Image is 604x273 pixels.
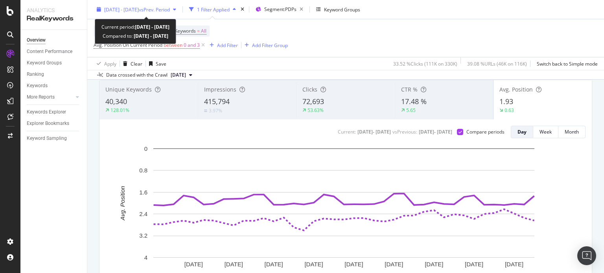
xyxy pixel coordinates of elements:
button: Day [511,126,533,138]
text: [DATE] [265,261,283,268]
div: Current period: [101,22,169,31]
text: [DATE] [385,261,403,268]
b: [DATE] - [DATE] [133,33,168,39]
span: All [201,26,206,37]
text: [DATE] [344,261,363,268]
text: [DATE] [465,261,483,268]
div: Apply [104,60,116,67]
text: 0 [144,145,147,152]
button: Add Filter [206,40,238,50]
span: Segment: PDPs [264,6,296,13]
span: CTR % [401,86,418,93]
div: 128.01% [110,107,129,114]
div: Explorer Bookmarks [27,119,69,128]
div: Day [517,128,527,135]
div: 53.63% [308,107,324,114]
div: Keyword Sampling [27,134,67,143]
button: Keyword Groups [313,3,363,16]
a: Explorer Bookmarks [27,119,81,128]
div: vs Previous : [392,128,417,135]
div: 0.63 [505,107,514,114]
div: Week [540,128,552,135]
button: Save [146,57,166,70]
text: [DATE] [505,261,523,268]
span: 415,794 [204,97,230,106]
span: 72,693 [302,97,324,106]
span: Unique Keywords [105,86,152,93]
button: [DATE] - [DATE]vsPrev. Period [94,3,179,16]
div: 33.52 % Clicks ( 111K on 330K ) [393,60,457,67]
text: [DATE] [184,261,203,268]
button: Month [558,126,586,138]
span: Clicks [302,86,317,93]
div: Overview [27,36,46,44]
button: Clear [120,57,142,70]
text: 3.2 [139,232,147,239]
div: Add Filter [217,42,238,48]
div: 3.97% [209,107,222,114]
div: Month [565,128,579,135]
b: [DATE] - [DATE] [135,24,169,30]
span: 2025 Aug. 9th [171,71,186,79]
button: Apply [94,57,116,70]
div: Content Performance [27,48,72,56]
div: Compared to: [103,31,168,40]
button: Switch back to Simple mode [534,57,598,70]
span: Impressions [204,86,236,93]
span: vs Prev. Period [139,6,170,13]
div: 5.65 [406,107,416,114]
div: times [239,5,246,13]
a: Content Performance [27,48,81,56]
div: Ranking [27,70,44,79]
text: [DATE] [225,261,243,268]
div: 39.08 % URLs ( 46K on 116K ) [467,60,527,67]
div: Add Filter Group [252,42,288,48]
img: Equal [204,110,207,112]
button: Week [533,126,558,138]
div: Switch back to Simple mode [537,60,598,67]
text: 0.8 [139,167,147,174]
span: 17.48 % [401,97,427,106]
div: More Reports [27,93,55,101]
div: Keywords [27,82,48,90]
div: [DATE] - [DATE] [419,128,452,135]
span: 1.93 [499,97,513,106]
div: Current: [338,128,356,135]
a: Ranking [27,70,81,79]
a: Keyword Groups [27,59,81,67]
span: Keywords [175,27,196,34]
a: Keyword Sampling [27,134,81,143]
div: Data crossed with the Crawl [106,71,168,79]
div: [DATE] - [DATE] [357,128,391,135]
button: 1 Filter Applied [186,3,239,16]
text: 1.6 [139,189,147,196]
span: 0 and 3 [184,40,200,51]
span: = [197,27,200,34]
span: between [164,42,182,48]
button: [DATE] [168,70,195,80]
div: Keyword Groups [27,59,62,67]
span: 40,340 [105,97,127,106]
button: Segment:PDPs [252,3,306,16]
text: 4 [144,254,147,261]
div: Clear [131,60,142,67]
div: Open Intercom Messenger [577,246,596,265]
text: [DATE] [425,261,443,268]
div: Compare periods [466,128,505,135]
span: Avg. Position [499,86,533,93]
div: Keywords Explorer [27,108,66,116]
div: Save [156,60,166,67]
div: 1 Filter Applied [197,6,230,13]
text: Avg. Position [119,186,126,220]
div: Keyword Groups [324,6,360,13]
a: Keywords [27,82,81,90]
span: Avg. Position On Current Period [94,42,162,48]
text: 2.4 [139,211,147,217]
span: [DATE] - [DATE] [104,6,139,13]
div: Analytics [27,6,81,14]
button: Add Filter Group [241,40,288,50]
div: RealKeywords [27,14,81,23]
a: More Reports [27,93,74,101]
text: [DATE] [304,261,323,268]
a: Keywords Explorer [27,108,81,116]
